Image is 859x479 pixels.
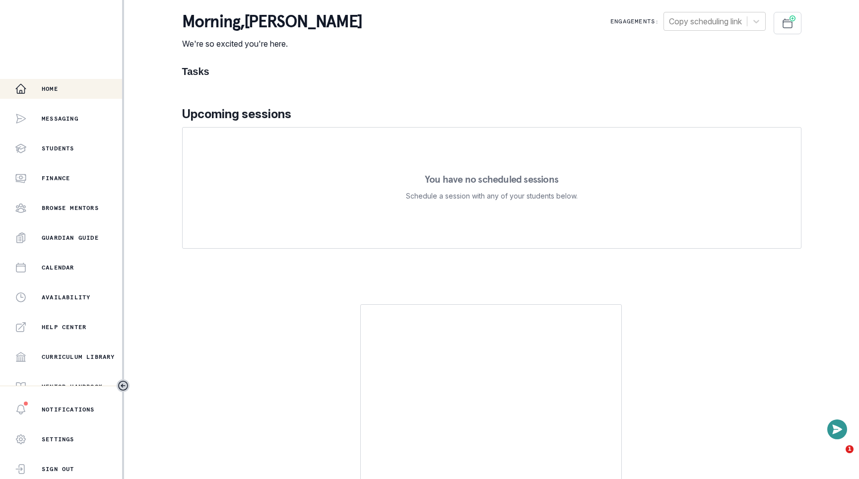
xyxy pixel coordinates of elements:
h1: Tasks [182,66,801,77]
p: Schedule a session with any of your students below. [406,190,578,202]
p: Availability [42,293,90,301]
p: Calendar [42,264,74,272]
p: Notifications [42,406,95,413]
span: 1 [846,445,854,453]
iframe: Intercom live chat [825,445,849,469]
button: Open or close messaging widget [827,419,847,439]
p: morning , [PERSON_NAME] [182,12,362,32]
button: Toggle sidebar [117,379,130,392]
p: You have no scheduled sessions [425,174,558,184]
p: Students [42,144,74,152]
button: Schedule Sessions [774,12,801,34]
p: Browse Mentors [42,204,99,212]
p: Guardian Guide [42,234,99,242]
p: Engagements: [610,17,659,25]
p: Settings [42,435,74,443]
p: We're so excited you're here. [182,38,362,50]
p: Messaging [42,115,78,123]
p: Finance [42,174,70,182]
div: Copy scheduling link [669,15,742,27]
p: Curriculum Library [42,353,115,361]
p: Home [42,85,58,93]
p: Mentor Handbook [42,383,103,391]
p: Upcoming sessions [182,105,801,123]
p: Sign Out [42,465,74,473]
p: Help Center [42,323,86,331]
